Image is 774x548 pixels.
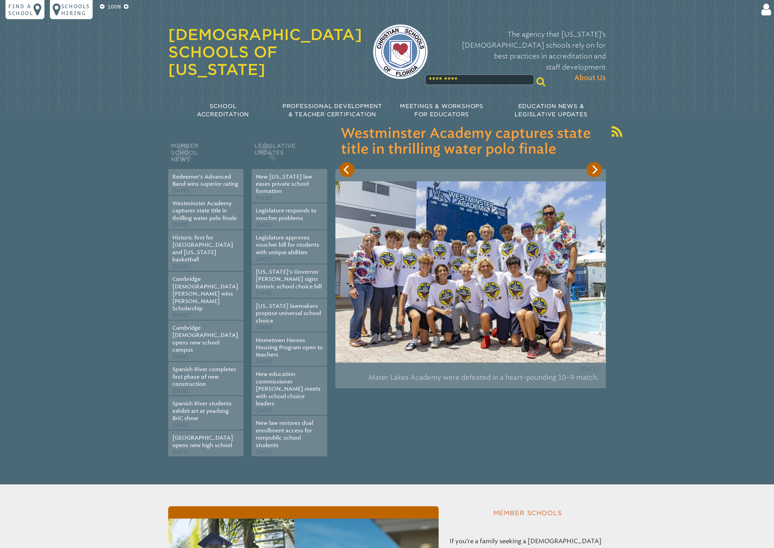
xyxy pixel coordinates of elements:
a: Cambridge [DEMOGRAPHIC_DATA] opens new school campus [172,325,238,353]
button: Next [587,162,602,177]
span: [DATE] [580,366,599,372]
span: [DATE] [256,222,272,228]
h2: Member Schools [450,506,606,519]
span: [DATE] [172,312,188,318]
button: Previous [339,162,355,177]
a: New [US_STATE] law eases private school formation [256,173,312,195]
span: Meetings & Workshops for Educators [400,103,483,118]
a: Legislature approves voucher bill for students with unique abilities [256,234,319,256]
a: [US_STATE]’s Governor [PERSON_NAME] signs historic school choice bill [256,269,322,290]
span: About Us [574,73,606,83]
a: [DEMOGRAPHIC_DATA] Schools of [US_STATE] [168,26,362,78]
img: csf-logo-web-colors.png [373,24,428,79]
span: Education News & Legislative Updates [515,103,587,118]
span: [DATE] [256,359,272,365]
a: Cambridge [DEMOGRAPHIC_DATA][PERSON_NAME] wins [PERSON_NAME] Scholarship [172,276,238,312]
p: The agency that [US_STATE]’s [DEMOGRAPHIC_DATA] schools rely on for best practices in accreditati... [439,29,606,83]
span: Professional Development & Teacher Certification [282,103,382,118]
span: [DATE] [256,449,272,455]
a: [GEOGRAPHIC_DATA] opens new high school [172,434,233,448]
span: [DATE] [256,256,272,262]
span: [DATE] [256,195,272,201]
span: [DATE] [172,354,188,360]
a: Historic first for [GEOGRAPHIC_DATA] and [US_STATE] basketball [172,234,233,263]
a: Hometown Heroes Housing Program open to teachers [256,337,323,358]
p: Find a school [8,3,34,16]
p: 100% [106,3,122,11]
span: School Accreditation [197,103,249,118]
a: Legislature responds to voucher problems [256,207,317,221]
h2: Member School News [168,141,243,169]
a: Spanish River completes first phase of new construction [172,366,236,387]
span: [DATE] [172,388,188,394]
h2: Legislative Updates [252,141,327,169]
a: New law restores dual enrollment access for nonpublic school students [256,420,313,448]
span: [DATE] [172,264,188,270]
span: [DATE] [172,422,188,428]
a: New education commissioner [PERSON_NAME] meets with school choice leaders [256,371,321,407]
a: Redeemer’s Advanced Band wins superior rating [172,173,238,187]
span: [DATE] [256,408,272,414]
p: Schools Hiring [61,3,90,16]
p: Mater Lakes Academy were defeated in a heart-pounding 10–9 match. [342,370,599,385]
span: [DATE] [172,188,188,194]
a: Westminster Academy captures state title in thrilling water polo finale [172,200,237,221]
a: [US_STATE] lawmakers propose universal school choice [256,303,321,324]
span: [DATE] [256,325,272,330]
a: Spanish River students exhibit art at yearlong BriC show [172,400,232,421]
span: [DATE] [172,222,188,228]
img: wp-send-off-9925_791_530_85_s_c1.jpg [335,181,606,363]
span: [DATE] [172,449,188,455]
span: [DATE] [256,290,272,296]
h3: Westminster Academy captures state title in thrilling water polo finale [341,126,600,157]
